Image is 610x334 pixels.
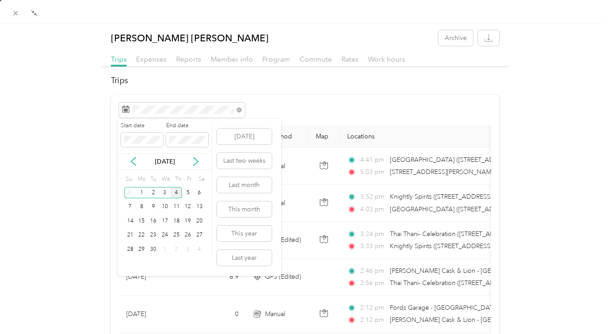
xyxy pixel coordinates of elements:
[360,192,386,202] span: 3:52 pm
[360,241,386,251] span: 3:33 pm
[160,173,171,186] div: We
[171,244,182,255] div: 2
[176,55,201,63] span: Reports
[149,173,157,186] div: Tu
[265,309,285,319] span: Manual
[360,155,386,165] span: 4:41 pm
[390,168,497,176] span: [STREET_ADDRESS][PERSON_NAME]
[217,250,272,266] button: Last year
[182,230,194,241] div: 26
[147,215,159,227] div: 16
[159,187,171,198] div: 3
[124,244,136,255] div: 28
[159,201,171,213] div: 10
[182,201,194,213] div: 12
[185,173,194,186] div: Fr
[300,55,332,63] span: Commute
[119,296,186,333] td: [DATE]
[146,157,184,166] p: [DATE]
[124,215,136,227] div: 14
[360,303,386,313] span: 2:12 pm
[390,193,494,200] span: Knightly Spirits ([STREET_ADDRESS])
[171,201,182,213] div: 11
[194,230,205,241] div: 27
[309,125,340,148] th: Map
[194,244,205,255] div: 4
[111,55,127,63] span: Trips
[147,230,159,241] div: 23
[136,187,148,198] div: 1
[147,244,159,255] div: 30
[171,230,182,241] div: 25
[111,30,269,46] p: [PERSON_NAME] [PERSON_NAME]
[360,167,386,177] span: 5:03 pm
[360,278,386,288] span: 2:56 pm
[124,173,133,186] div: Su
[360,315,386,325] span: 2:12 pm
[390,205,517,213] span: [GEOGRAPHIC_DATA] ([STREET_ADDRESS])
[194,187,205,198] div: 6
[136,173,146,186] div: Mo
[171,187,182,198] div: 4
[265,272,301,282] span: GPS (Edited)
[560,284,610,334] iframe: Everlance-gr Chat Button Frame
[136,55,167,63] span: Expenses
[360,266,386,276] span: 2:46 pm
[111,75,499,87] h2: Trips
[211,55,253,63] span: Member info
[390,316,608,324] span: [PERSON_NAME] Cask & Lion - [GEOGRAPHIC_DATA] ([STREET_ADDRESS])
[136,244,148,255] div: 29
[197,173,205,186] div: Sa
[159,215,171,227] div: 17
[438,30,473,46] button: Archive
[390,242,494,250] span: Knightly Spirits ([STREET_ADDRESS])
[182,215,194,227] div: 19
[182,187,194,198] div: 5
[124,187,136,198] div: 31
[340,125,547,148] th: Locations
[360,229,386,239] span: 3:24 pm
[217,226,272,241] button: This year
[194,201,205,213] div: 13
[217,177,272,193] button: Last month
[341,55,358,63] span: Rates
[136,201,148,213] div: 8
[136,215,148,227] div: 15
[390,267,608,275] span: [PERSON_NAME] Cask & Lion - [GEOGRAPHIC_DATA] ([STREET_ADDRESS])
[147,201,159,213] div: 9
[194,215,205,227] div: 20
[121,122,163,130] label: Start date
[119,259,186,296] td: [DATE]
[390,156,517,164] span: [GEOGRAPHIC_DATA] ([STREET_ADDRESS])
[360,205,386,214] span: 4:03 pm
[217,153,272,169] button: Last two weeks
[186,259,246,296] td: 6.9
[171,215,182,227] div: 18
[262,55,290,63] span: Program
[159,230,171,241] div: 24
[124,230,136,241] div: 21
[124,201,136,213] div: 7
[136,230,148,241] div: 22
[265,235,301,245] span: GPS (Edited)
[166,122,208,130] label: End date
[173,173,182,186] div: Th
[217,129,272,144] button: [DATE]
[368,55,405,63] span: Work hours
[217,201,272,217] button: This month
[186,296,246,333] td: 0
[147,187,159,198] div: 2
[182,244,194,255] div: 3
[159,244,171,255] div: 1
[390,304,561,312] span: Fords Garage - [GEOGRAPHIC_DATA] ([STREET_ADDRESS])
